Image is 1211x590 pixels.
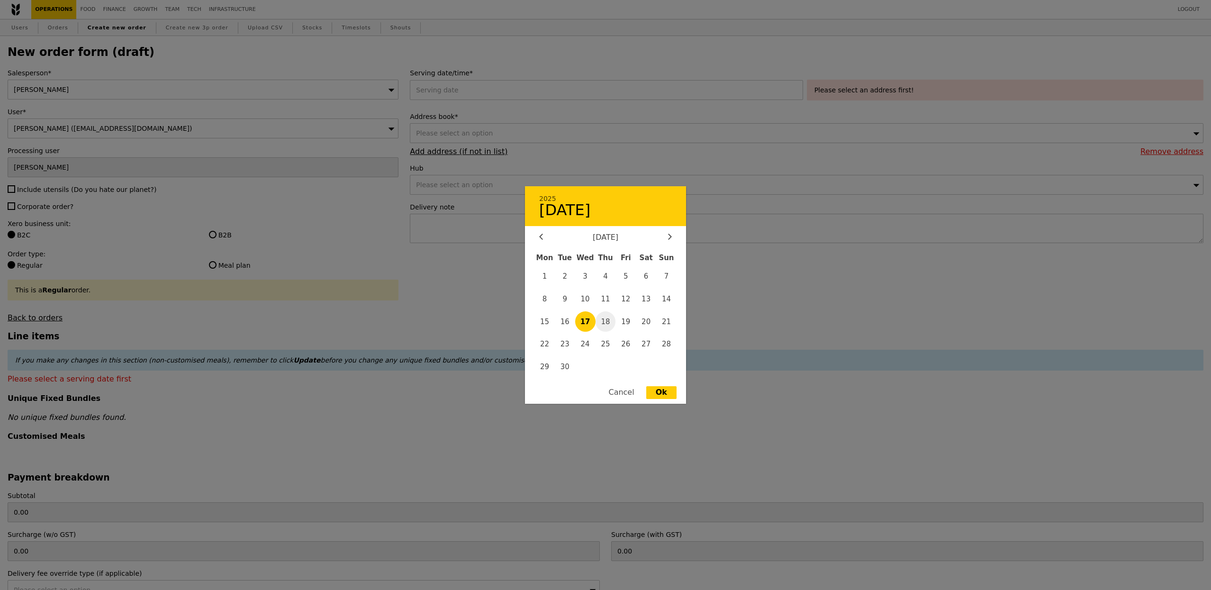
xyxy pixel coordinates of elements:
[539,233,672,242] div: [DATE]
[599,387,643,399] div: Cancel
[596,311,616,332] span: 18
[636,311,656,332] span: 20
[596,334,616,354] span: 25
[656,249,677,266] div: Sun
[575,289,596,309] span: 10
[615,311,636,332] span: 19
[636,334,656,354] span: 27
[534,249,555,266] div: Mon
[555,357,575,377] span: 30
[615,334,636,354] span: 26
[656,289,677,309] span: 14
[539,202,672,218] div: [DATE]
[656,311,677,332] span: 21
[646,387,677,399] div: Ok
[596,289,616,309] span: 11
[534,266,555,287] span: 1
[555,266,575,287] span: 2
[534,311,555,332] span: 15
[596,266,616,287] span: 4
[555,289,575,309] span: 9
[555,334,575,354] span: 23
[534,334,555,354] span: 22
[575,334,596,354] span: 24
[575,266,596,287] span: 3
[656,334,677,354] span: 28
[636,266,656,287] span: 6
[575,311,596,332] span: 17
[636,289,656,309] span: 13
[656,266,677,287] span: 7
[636,249,656,266] div: Sat
[596,249,616,266] div: Thu
[539,195,672,203] div: 2025
[575,249,596,266] div: Wed
[555,311,575,332] span: 16
[534,289,555,309] span: 8
[534,357,555,377] span: 29
[615,266,636,287] span: 5
[615,249,636,266] div: Fri
[555,249,575,266] div: Tue
[615,289,636,309] span: 12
